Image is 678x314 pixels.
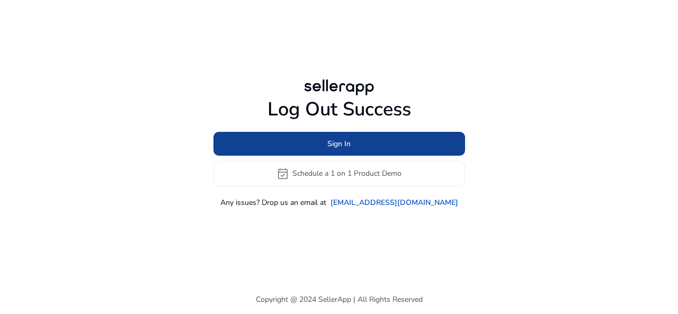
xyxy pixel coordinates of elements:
span: event_available [276,167,289,180]
button: Sign In [213,132,465,156]
h1: Log Out Success [213,98,465,121]
a: [EMAIL_ADDRESS][DOMAIN_NAME] [331,197,458,208]
button: event_availableSchedule a 1 on 1 Product Demo [213,161,465,186]
p: Any issues? Drop us an email at [220,197,326,208]
span: Sign In [327,138,351,149]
